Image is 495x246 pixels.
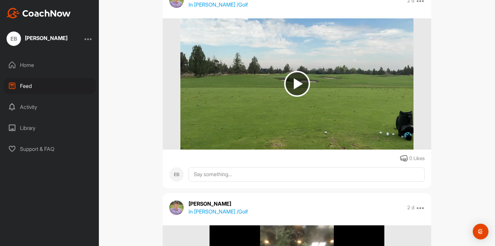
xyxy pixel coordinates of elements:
[189,208,248,215] p: In [PERSON_NAME] / Golf
[284,71,310,97] img: play
[4,120,96,136] div: Library
[473,224,488,239] div: Open Intercom Messenger
[169,200,184,215] img: avatar
[169,167,184,182] div: EB
[189,200,248,208] p: [PERSON_NAME]
[4,78,96,94] div: Feed
[409,155,425,162] div: 0 Likes
[7,31,21,46] div: EB
[7,8,71,18] img: CoachNow
[4,141,96,157] div: Support & FAQ
[4,57,96,73] div: Home
[180,18,413,150] img: media
[4,99,96,115] div: Activity
[407,204,414,211] p: 2 d
[189,1,248,9] p: In [PERSON_NAME] / Golf
[25,35,67,41] div: [PERSON_NAME]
